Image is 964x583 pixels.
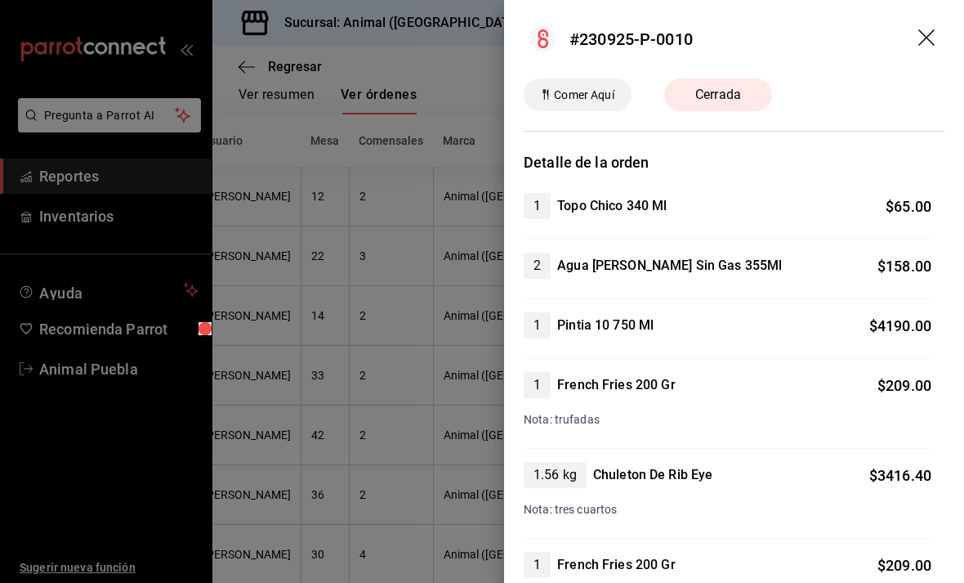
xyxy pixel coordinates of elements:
[524,151,944,173] h3: Detalle de la orden
[524,465,587,485] span: 1.56 kg
[593,465,713,485] h4: Chuleton De Rib Eye
[524,196,551,216] span: 1
[524,316,551,335] span: 1
[877,377,931,394] span: $ 209.00
[524,375,551,395] span: 1
[886,198,931,215] span: $ 65.00
[685,85,751,105] span: Cerrada
[869,317,931,334] span: $ 4190.00
[524,503,617,516] span: Nota: tres cuartos
[877,258,931,275] span: $ 158.00
[557,196,667,216] h4: Topo Chico 340 Ml
[869,467,931,484] span: $ 3416.40
[569,27,693,52] div: #230925-P-0010
[524,256,551,276] span: 2
[557,375,676,395] h4: French Fries 200 Gr
[547,87,620,104] span: Comer Aquí
[557,316,654,335] h4: Pintia 10 750 Ml
[918,29,938,49] button: drag
[557,555,676,575] h4: French Fries 200 Gr
[557,256,782,276] h4: Agua [PERSON_NAME] Sin Gas 355Ml
[877,557,931,574] span: $ 209.00
[524,413,600,426] span: Nota: trufadas
[524,555,551,575] span: 1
